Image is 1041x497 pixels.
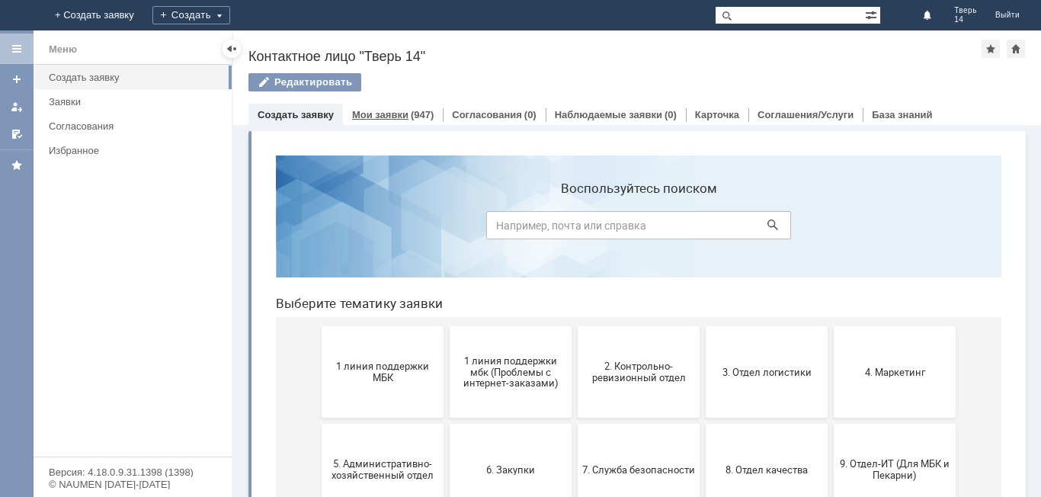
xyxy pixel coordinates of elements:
[43,114,229,138] a: Согласования
[191,211,303,245] span: 1 линия поддержки мбк (Проблемы с интернет-заказами)
[524,109,537,120] div: (0)
[62,217,175,240] span: 1 линия поддержки МБК
[49,467,216,477] div: Версия: 4.18.0.9.31.1398 (1398)
[152,6,230,24] div: Создать
[447,320,559,332] span: 8. Отдел качества
[5,67,29,91] a: Создать заявку
[442,281,564,372] button: 8. Отдел качества
[58,183,180,274] button: 1 линия поддержки МБК
[12,152,738,168] header: Выберите тематику заявки
[982,40,1000,58] div: Добавить в избранное
[314,183,436,274] button: 2. Контрольно-ревизионный отдел
[954,15,977,24] span: 14
[186,378,308,470] button: Отдел ИТ (1С)
[5,95,29,119] a: Мои заявки
[352,109,408,120] a: Мои заявки
[447,418,559,429] span: Отдел-ИТ (Офис)
[570,183,692,274] button: 4. Маркетинг
[186,183,308,274] button: 1 линия поддержки мбк (Проблемы с интернет-заказами)
[319,412,431,435] span: Отдел-ИТ (Битрикс24 и CRM)
[43,90,229,114] a: Заявки
[58,281,180,372] button: 5. Административно-хозяйственный отдел
[665,109,677,120] div: (0)
[411,109,434,120] div: (947)
[758,109,854,120] a: Соглашения/Услуги
[319,217,431,240] span: 2. Контрольно-ревизионный отдел
[191,320,303,332] span: 6. Закупки
[49,72,223,83] div: Создать заявку
[258,109,334,120] a: Создать заявку
[575,315,687,338] span: 9. Отдел-ИТ (Для МБК и Пекарни)
[248,49,982,64] div: Контактное лицо "Тверь 14"
[319,320,431,332] span: 7. Служба безопасности
[954,6,977,15] span: Тверь
[452,109,522,120] a: Согласования
[695,109,739,120] a: Карточка
[49,145,206,156] div: Избранное
[62,315,175,338] span: 5. Административно-хозяйственный отдел
[447,223,559,234] span: 3. Отдел логистики
[58,378,180,470] button: Бухгалтерия (для мбк)
[442,183,564,274] button: 3. Отдел логистики
[314,281,436,372] button: 7. Служба безопасности
[49,479,216,489] div: © NAUMEN [DATE]-[DATE]
[49,40,77,59] div: Меню
[570,378,692,470] button: Финансовый отдел
[223,37,527,53] label: Воспользуйтесь поиском
[186,281,308,372] button: 6. Закупки
[575,418,687,429] span: Финансовый отдел
[43,66,229,89] a: Создать заявку
[555,109,662,120] a: Наблюдаемые заявки
[442,378,564,470] button: Отдел-ИТ (Офис)
[575,223,687,234] span: 4. Маркетинг
[872,109,932,120] a: База знаний
[223,68,527,96] input: Например, почта или справка
[62,418,175,429] span: Бухгалтерия (для мбк)
[865,7,880,21] span: Расширенный поиск
[49,120,223,132] div: Согласования
[5,122,29,146] a: Мои согласования
[191,418,303,429] span: Отдел ИТ (1С)
[314,378,436,470] button: Отдел-ИТ (Битрикс24 и CRM)
[49,96,223,107] div: Заявки
[1007,40,1025,58] div: Сделать домашней страницей
[223,40,241,58] div: Скрыть меню
[570,281,692,372] button: 9. Отдел-ИТ (Для МБК и Пекарни)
